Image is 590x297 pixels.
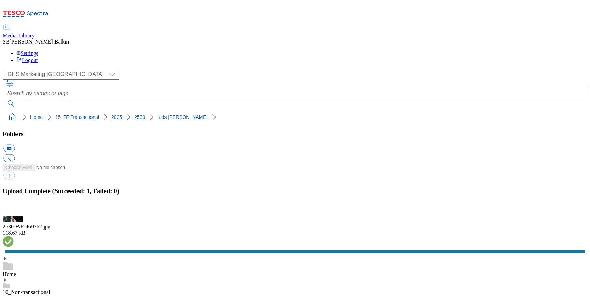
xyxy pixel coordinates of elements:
[3,230,587,236] div: 118.67 kB
[111,114,122,120] a: 2025
[3,271,16,277] a: Home
[3,39,10,45] span: SB
[7,112,18,123] a: home
[30,114,43,120] a: Home
[3,111,587,124] nav: breadcrumb
[134,114,145,120] a: 2530
[3,33,35,38] span: Media Library
[16,50,38,56] a: Settings
[3,24,35,39] a: Media Library
[3,130,587,138] h3: Folders
[3,187,587,195] h3: Upload Complete (Succeeded: 1, Failed: 0)
[16,57,38,63] a: Logout
[157,114,207,120] a: Kids [PERSON_NAME]
[3,289,50,295] a: 10_Non-transactional
[3,224,587,230] div: 2530-WF-460762.jpg
[10,39,69,45] span: [PERSON_NAME] Balkin
[3,87,587,100] input: Search by names or tags
[55,114,99,120] a: 15_FF Transactional
[3,216,23,222] img: preview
